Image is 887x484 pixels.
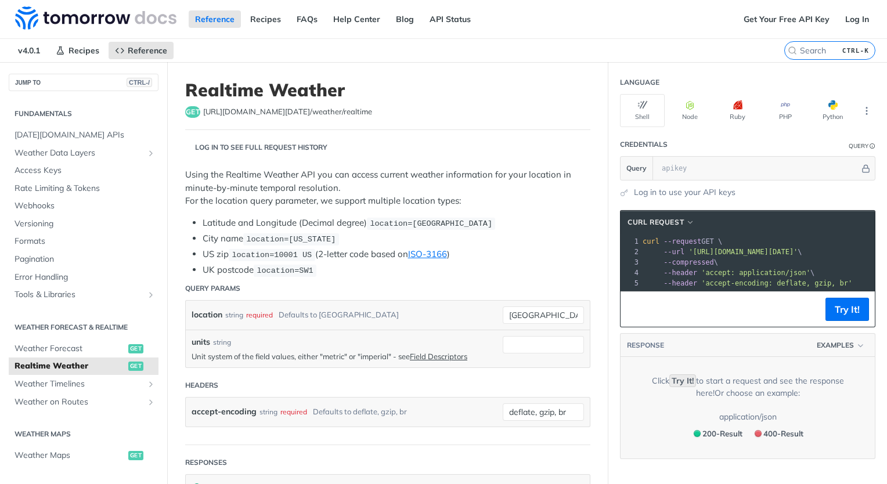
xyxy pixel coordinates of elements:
a: Field Descriptors [410,352,467,361]
span: Examples [817,340,854,351]
span: location=10001 US [232,251,312,259]
button: Query [621,157,653,180]
span: \ [643,258,718,266]
span: Weather Maps [15,450,125,461]
span: Weather on Routes [15,396,143,408]
a: API Status [423,10,477,28]
p: Unit system of the field values, either "metric" or "imperial" - see [192,351,497,362]
button: Copy to clipboard [626,301,643,318]
div: Defaults to [GEOGRAPHIC_DATA] [279,306,399,323]
a: Get Your Free API Key [737,10,836,28]
a: Blog [390,10,420,28]
span: 'accept: application/json' [701,269,810,277]
label: units [192,336,210,348]
div: QueryInformation [849,142,875,150]
div: Defaults to deflate, gzip, br [313,403,407,420]
svg: More ellipsis [861,106,872,116]
button: RESPONSE [626,339,665,351]
div: Query [849,142,868,150]
a: Reference [189,10,241,28]
span: v4.0.1 [12,42,46,59]
span: Versioning [15,218,156,230]
a: Reference [109,42,174,59]
span: Tools & Libraries [15,289,143,301]
span: --header [664,279,697,287]
span: 200 [694,430,701,437]
span: Weather Forecast [15,343,125,355]
a: [DATE][DOMAIN_NAME] APIs [9,127,158,144]
button: Shell [620,94,665,127]
span: --url [664,248,684,256]
li: US zip (2-letter code based on ) [203,248,590,261]
span: [DATE][DOMAIN_NAME] APIs [15,129,156,141]
span: '[URL][DOMAIN_NAME][DATE]' [688,248,798,256]
button: Examples [813,339,869,351]
span: Pagination [15,254,156,265]
span: get [185,106,200,118]
button: Show subpages for Weather Data Layers [146,149,156,158]
span: Recipes [68,45,99,56]
a: Help Center [327,10,387,28]
span: Realtime Weather [15,360,125,372]
a: Pagination [9,251,158,268]
div: Click to start a request and see the response here! Or choose an example: [638,375,857,399]
button: cURL Request [623,216,699,228]
span: Rate Limiting & Tokens [15,183,156,194]
span: get [128,451,143,460]
div: 1 [621,236,640,247]
div: Responses [185,457,227,468]
div: 3 [621,257,640,268]
a: Error Handling [9,269,158,286]
button: Show subpages for Weather Timelines [146,380,156,389]
button: Ruby [715,94,760,127]
li: Latitude and Longitude (Decimal degree) [203,216,590,230]
a: Realtime Weatherget [9,357,158,375]
button: JUMP TOCTRL-/ [9,74,158,91]
div: Credentials [620,139,668,150]
div: 5 [621,278,640,288]
span: Query [626,163,647,174]
div: Log in to see full request history [185,142,327,153]
span: Access Keys [15,165,156,176]
div: Headers [185,380,218,391]
code: Try It! [669,374,696,387]
span: get [128,344,143,353]
label: location [192,306,222,323]
a: Weather Forecastget [9,340,158,357]
a: Log in to use your API keys [634,186,735,198]
span: location=[US_STATE] [246,235,336,244]
span: --compressed [664,258,714,266]
a: Weather Data LayersShow subpages for Weather Data Layers [9,145,158,162]
button: PHP [763,94,807,127]
a: Log In [839,10,875,28]
span: cURL Request [628,217,684,227]
div: Query Params [185,283,240,294]
button: Python [810,94,855,127]
a: Weather TimelinesShow subpages for Weather Timelines [9,375,158,393]
li: UK postcode [203,263,590,277]
div: 4 [621,268,640,278]
button: Show subpages for Tools & Libraries [146,290,156,299]
a: Versioning [9,215,158,233]
div: Language [620,77,659,88]
span: 400 [755,430,762,437]
div: string [213,337,231,348]
kbd: CTRL-K [839,45,872,56]
span: curl [643,237,659,245]
div: application/json [719,411,777,423]
div: required [246,306,273,323]
span: GET \ [643,237,722,245]
svg: Search [788,46,797,55]
h2: Fundamentals [9,109,158,119]
span: \ [643,248,802,256]
a: ISO-3166 [408,248,447,259]
span: https://api.tomorrow.io/v4/weather/realtime [203,106,372,118]
button: 400400-Result [749,426,807,441]
button: Node [668,94,712,127]
div: 2 [621,247,640,257]
span: Reference [128,45,167,56]
a: Weather Mapsget [9,447,158,464]
button: Show subpages for Weather on Routes [146,398,156,407]
span: \ [643,269,814,277]
button: 200200-Result [688,426,747,441]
